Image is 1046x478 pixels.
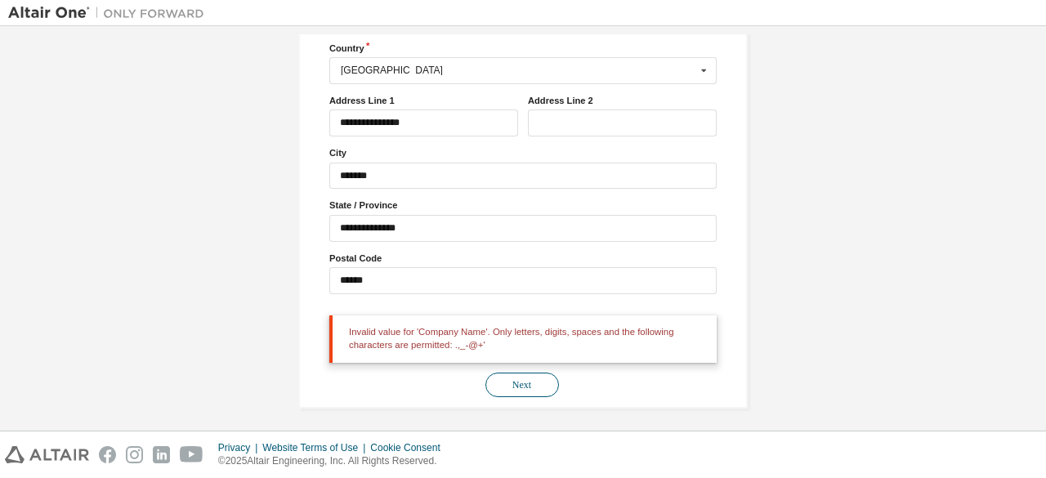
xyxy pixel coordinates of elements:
label: Address Line 1 [329,94,518,107]
label: State / Province [329,199,717,212]
img: linkedin.svg [153,446,170,463]
div: Cookie Consent [370,441,449,454]
div: Website Terms of Use [262,441,370,454]
img: altair_logo.svg [5,446,89,463]
div: Privacy [218,441,262,454]
img: facebook.svg [99,446,116,463]
img: instagram.svg [126,446,143,463]
p: © 2025 Altair Engineering, Inc. All Rights Reserved. [218,454,450,468]
label: Address Line 2 [528,94,717,107]
img: Altair One [8,5,212,21]
div: [GEOGRAPHIC_DATA] [341,65,696,75]
img: youtube.svg [180,446,203,463]
label: City [329,146,717,159]
label: Postal Code [329,252,717,265]
div: Invalid value for 'Company Name'. Only letters, digits, spaces and the following characters are p... [329,315,717,364]
label: Country [329,42,717,55]
button: Next [485,373,559,397]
